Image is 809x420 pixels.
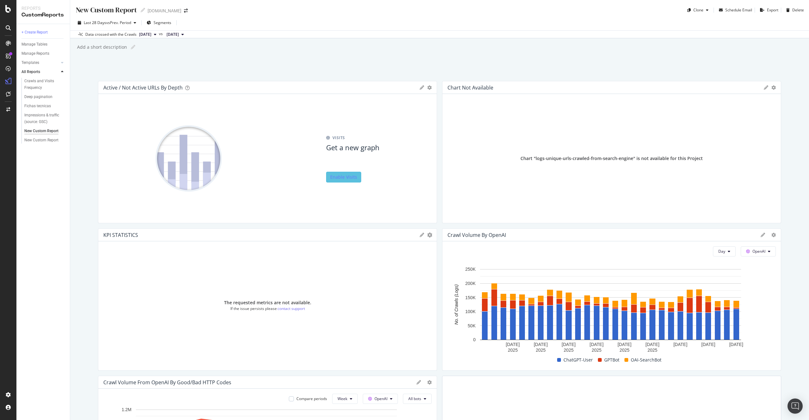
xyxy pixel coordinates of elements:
[508,348,518,353] text: 2025
[21,59,39,66] div: Templates
[465,267,476,272] text: 250K
[326,134,380,141] div: VISITS
[442,228,781,371] div: Crawl Volume by OpenAIDayOpenAIA chart.ChatGPT-UserGPTBotOAI-SearchBot
[562,342,575,347] text: [DATE]
[24,94,65,100] a: Deep pagination
[76,44,127,50] div: Add a short description
[21,69,59,75] a: All Reports
[21,29,65,36] a: + Create Report
[230,306,277,311] div: If the issue persists please
[75,5,137,15] div: New Custom Report
[465,295,476,300] text: 150K
[137,31,159,38] button: [DATE]
[332,394,358,404] button: Week
[24,103,65,109] a: Fichas tecnicas
[330,174,357,180] span: Enable Visits
[75,18,139,28] button: Last 28 DaysvsPrev. Period
[84,20,106,25] span: Last 28 Days
[24,128,65,134] a: New Custom Report
[21,11,65,19] div: CustomReports
[24,112,65,125] a: Impressions & traffic (source: GSC)
[473,337,476,343] text: 0
[564,348,574,353] text: 2025
[631,356,661,364] span: OAI-SearchBot
[103,84,183,91] div: Active / Not Active URLs by Depth
[403,394,432,404] button: All bots
[771,85,776,90] div: gear
[468,323,476,328] text: 50K
[98,228,437,371] div: KPI STATISTICSgeargearThe requested metrics are not available.If the issue persists please contac...
[144,18,174,28] button: Segments
[167,32,179,37] span: 2025 Sep. 4th
[21,41,65,48] a: Manage Tables
[757,5,778,15] button: Export
[338,396,347,401] span: Week
[122,407,131,412] text: 1.2M
[21,59,59,66] a: Templates
[296,396,327,401] div: Compare periods
[536,348,545,353] text: 2025
[427,233,432,237] div: gear
[85,32,137,37] div: Data crossed with the Crawls
[21,5,65,11] div: Reports
[752,249,765,254] span: OpenAI
[713,246,736,256] button: Day
[139,32,151,37] span: 2025 Oct. 2nd
[24,78,61,91] div: Crawls and Visits Frequency
[725,7,752,13] div: Schedule Email
[604,356,619,364] span: GPTBot
[21,50,65,57] a: Manage Reports
[184,9,188,13] div: arrow-right-arrow-left
[326,143,380,152] div: Get a new graph
[693,7,703,13] div: Clone
[21,50,49,57] div: Manage Reports
[148,8,181,14] div: [DOMAIN_NAME]
[620,348,630,353] text: 2025
[673,342,687,347] text: [DATE]
[427,85,432,90] div: gear
[24,137,65,144] a: New Custom Report
[718,249,725,254] span: Day
[21,41,47,48] div: Manage Tables
[277,306,305,311] div: contact support
[21,69,40,75] div: All Reports
[131,45,135,49] i: Edit report name
[788,398,803,414] div: Open Intercom Messenger
[408,396,421,401] span: All bots
[506,342,520,347] text: [DATE]
[21,29,48,36] div: + Create Report
[159,31,164,37] span: vs
[24,128,58,134] div: New Custom Report
[24,78,65,91] a: Crawls and Visits Frequency
[98,81,437,223] div: Active / Not Active URLs by Depthgeargear Chart glimpseVISITSGet a new graphEnable Visits
[465,281,476,286] text: 200K
[767,7,778,13] div: Export
[141,8,145,12] i: Edit report name
[442,81,781,223] div: Chart not availablegeargear Chart "logs-unique-urls-crawled-from-search-engine" is not available ...
[729,342,743,347] text: [DATE]
[590,342,604,347] text: [DATE]
[164,31,186,38] button: [DATE]
[646,342,660,347] text: [DATE]
[24,137,58,144] div: New Custom Report
[648,348,657,353] text: 2025
[617,342,631,347] text: [DATE]
[701,342,715,347] text: [DATE]
[592,348,601,353] text: 2025
[24,94,52,100] div: Deep pagination
[224,300,311,306] div: The requested metrics are not available.
[106,20,131,25] span: vs Prev. Period
[154,20,171,25] span: Segments
[155,125,222,192] img: Chart glimpse
[465,309,476,314] text: 100K
[24,112,61,125] div: Impressions & traffic (source: GSC)
[363,394,398,404] button: OpenAI
[520,155,703,162] div: Chart "logs-unique-urls-crawled-from-search-engine" is not available for this Project
[24,103,51,109] div: Fichas tecnicas
[447,232,506,238] div: Crawl Volume by OpenAI
[326,172,361,182] a: Enable Visits
[685,5,711,15] button: Clone
[447,266,774,355] svg: A chart.
[534,342,548,347] text: [DATE]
